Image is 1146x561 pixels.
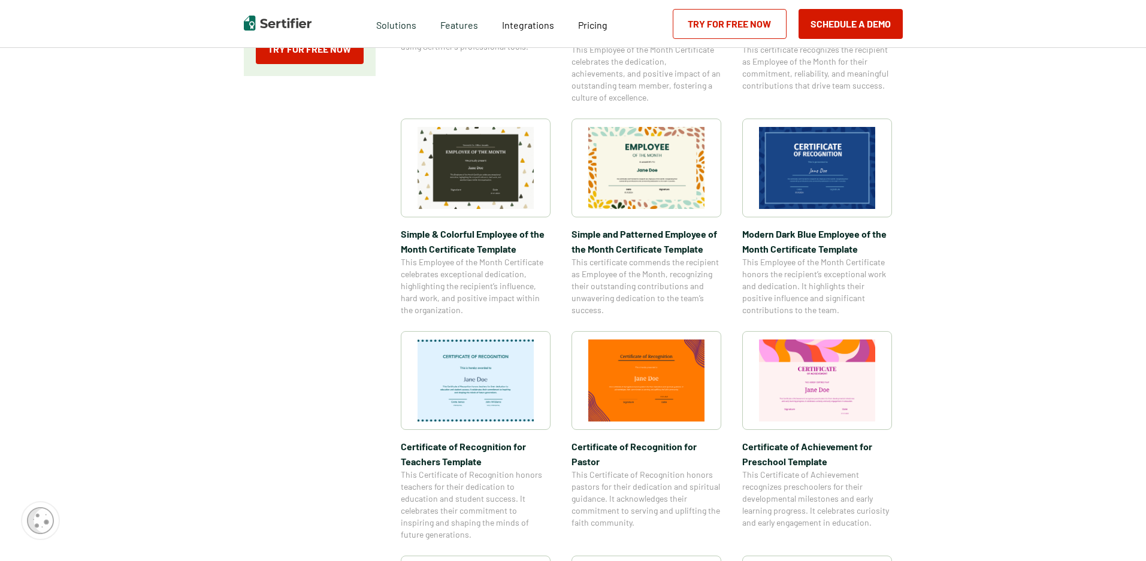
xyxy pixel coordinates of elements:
[759,127,875,209] img: Modern Dark Blue Employee of the Month Certificate Template
[1086,504,1146,561] iframe: Chat Widget
[376,16,416,31] span: Solutions
[742,44,892,92] span: This certificate recognizes the recipient as Employee of the Month for their commitment, reliabil...
[742,469,892,529] span: This Certificate of Achievement recognizes preschoolers for their developmental milestones and ea...
[244,16,312,31] img: Sertifier | Digital Credentialing Platform
[440,16,478,31] span: Features
[742,119,892,316] a: Modern Dark Blue Employee of the Month Certificate TemplateModern Dark Blue Employee of the Month...
[742,256,892,316] span: This Employee of the Month Certificate honors the recipient’s exceptional work and dedication. It...
[401,256,551,316] span: This Employee of the Month Certificate celebrates exceptional dedication, highlighting the recipi...
[27,507,54,534] img: Cookie Popup Icon
[502,16,554,31] a: Integrations
[256,34,364,64] a: Try for Free Now
[588,127,704,209] img: Simple and Patterned Employee of the Month Certificate Template
[502,19,554,31] span: Integrations
[759,339,875,421] img: Certificate of Achievement for Preschool Template
[572,469,721,529] span: This Certificate of Recognition honors pastors for their dedication and spiritual guidance. It ac...
[578,19,607,31] span: Pricing
[401,331,551,541] a: Certificate of Recognition for Teachers TemplateCertificate of Recognition for Teachers TemplateT...
[673,9,787,39] a: Try for Free Now
[401,226,551,256] span: Simple & Colorful Employee of the Month Certificate Template
[401,439,551,469] span: Certificate of Recognition for Teachers Template
[572,331,721,541] a: Certificate of Recognition for PastorCertificate of Recognition for PastorThis Certificate of Rec...
[578,16,607,31] a: Pricing
[572,44,721,104] span: This Employee of the Month Certificate celebrates the dedication, achievements, and positive impa...
[799,9,903,39] button: Schedule a Demo
[401,469,551,541] span: This Certificate of Recognition honors teachers for their dedication to education and student suc...
[418,127,534,209] img: Simple & Colorful Employee of the Month Certificate Template
[418,339,534,421] img: Certificate of Recognition for Teachers Template
[572,439,721,469] span: Certificate of Recognition for Pastor
[742,439,892,469] span: Certificate of Achievement for Preschool Template
[572,256,721,316] span: This certificate commends the recipient as Employee of the Month, recognizing their outstanding c...
[742,226,892,256] span: Modern Dark Blue Employee of the Month Certificate Template
[742,331,892,541] a: Certificate of Achievement for Preschool TemplateCertificate of Achievement for Preschool Templat...
[572,119,721,316] a: Simple and Patterned Employee of the Month Certificate TemplateSimple and Patterned Employee of t...
[572,226,721,256] span: Simple and Patterned Employee of the Month Certificate Template
[588,339,704,421] img: Certificate of Recognition for Pastor
[401,119,551,316] a: Simple & Colorful Employee of the Month Certificate TemplateSimple & Colorful Employee of the Mon...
